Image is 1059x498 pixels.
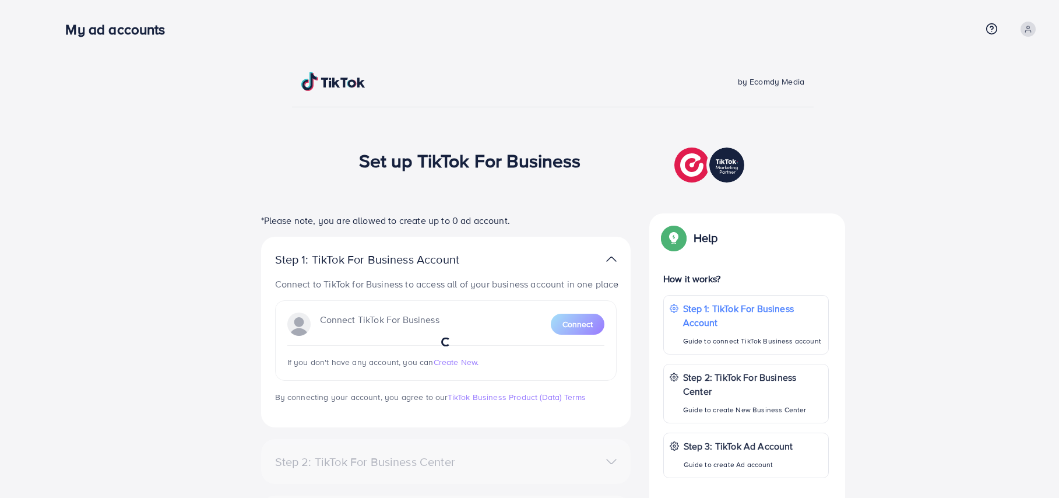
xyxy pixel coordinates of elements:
[694,231,718,245] p: Help
[359,149,581,171] h1: Set up TikTok For Business
[683,370,822,398] p: Step 2: TikTok For Business Center
[683,301,822,329] p: Step 1: TikTok For Business Account
[663,227,684,248] img: Popup guide
[65,21,174,38] h3: My ad accounts
[663,272,829,286] p: How it works?
[275,252,497,266] p: Step 1: TikTok For Business Account
[674,145,747,185] img: TikTok partner
[683,403,822,417] p: Guide to create New Business Center
[261,213,631,227] p: *Please note, you are allowed to create up to 0 ad account.
[684,458,793,472] p: Guide to create Ad account
[683,334,822,348] p: Guide to connect TikTok Business account
[606,251,617,268] img: TikTok partner
[738,76,804,87] span: by Ecomdy Media
[684,439,793,453] p: Step 3: TikTok Ad Account
[301,72,365,91] img: TikTok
